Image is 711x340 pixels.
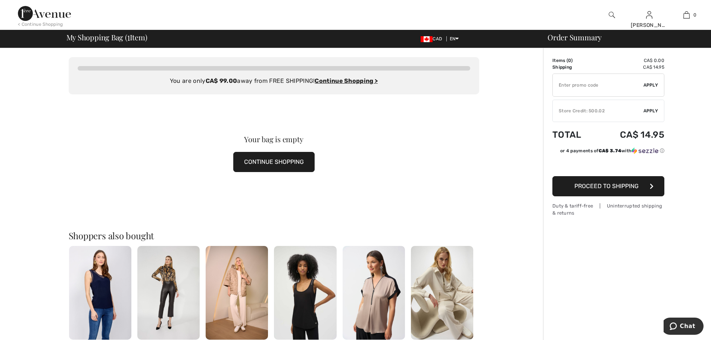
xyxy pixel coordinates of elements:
span: 0 [568,58,571,63]
img: Sezzle [632,147,658,154]
div: Your bag is empty [89,135,459,143]
td: Items ( ) [552,57,596,64]
div: Order Summary [539,34,707,41]
button: Proceed to Shipping [552,176,664,196]
span: 1 [127,32,130,41]
button: CONTINUE SHOPPING [233,152,315,172]
div: You are only away from FREE SHIPPING! [78,77,470,85]
td: CA$ 14.95 [596,64,664,71]
img: My Info [646,10,652,19]
span: 0 [693,12,696,18]
a: Sign In [646,11,652,18]
span: Apply [643,82,658,88]
img: High-Waisted Cropped Trousers Style 253135 [137,246,200,340]
span: Proceed to Shipping [574,183,639,190]
img: Sleeveless Mesh Pullover Style 246031 [69,246,131,340]
img: Jewel Scoop Neck Pullover Style 252132 [274,246,336,340]
input: Promo code [553,74,643,96]
td: Total [552,122,596,147]
td: CA$ 14.95 [596,122,664,147]
img: Canadian Dollar [421,36,433,42]
img: 1ère Avenue [18,6,71,21]
div: Duty & tariff-free | Uninterrupted shipping & returns [552,202,664,216]
span: EN [450,36,459,41]
img: Casual Zipper Collared Top Style 254959 [411,246,473,340]
h2: Shoppers also bought [69,231,479,240]
div: Store Credit: 500.02 [553,107,643,114]
td: CA$ 0.00 [596,57,664,64]
img: My Bag [683,10,690,19]
a: Continue Shopping > [315,77,378,84]
div: or 4 payments ofCA$ 3.74withSezzle Click to learn more about Sezzle [552,147,664,157]
span: CA$ 3.74 [599,148,621,153]
div: or 4 payments of with [560,147,664,154]
img: Hooded Puffer Jacket Style 254914 [206,246,268,340]
div: < Continue Shopping [18,21,63,28]
strong: CA$ 99.00 [206,77,237,84]
span: CAD [421,36,445,41]
a: 0 [668,10,705,19]
img: search the website [609,10,615,19]
div: [PERSON_NAME] [631,21,667,29]
span: My Shopping Bag ( Item) [66,34,147,41]
td: Shipping [552,64,596,71]
iframe: Opens a widget where you can chat to one of our agents [664,318,704,336]
img: Casual V-Neck Zipper Top Style 251247 [343,246,405,340]
span: Apply [643,107,658,114]
iframe: PayPal-paypal [552,157,664,174]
